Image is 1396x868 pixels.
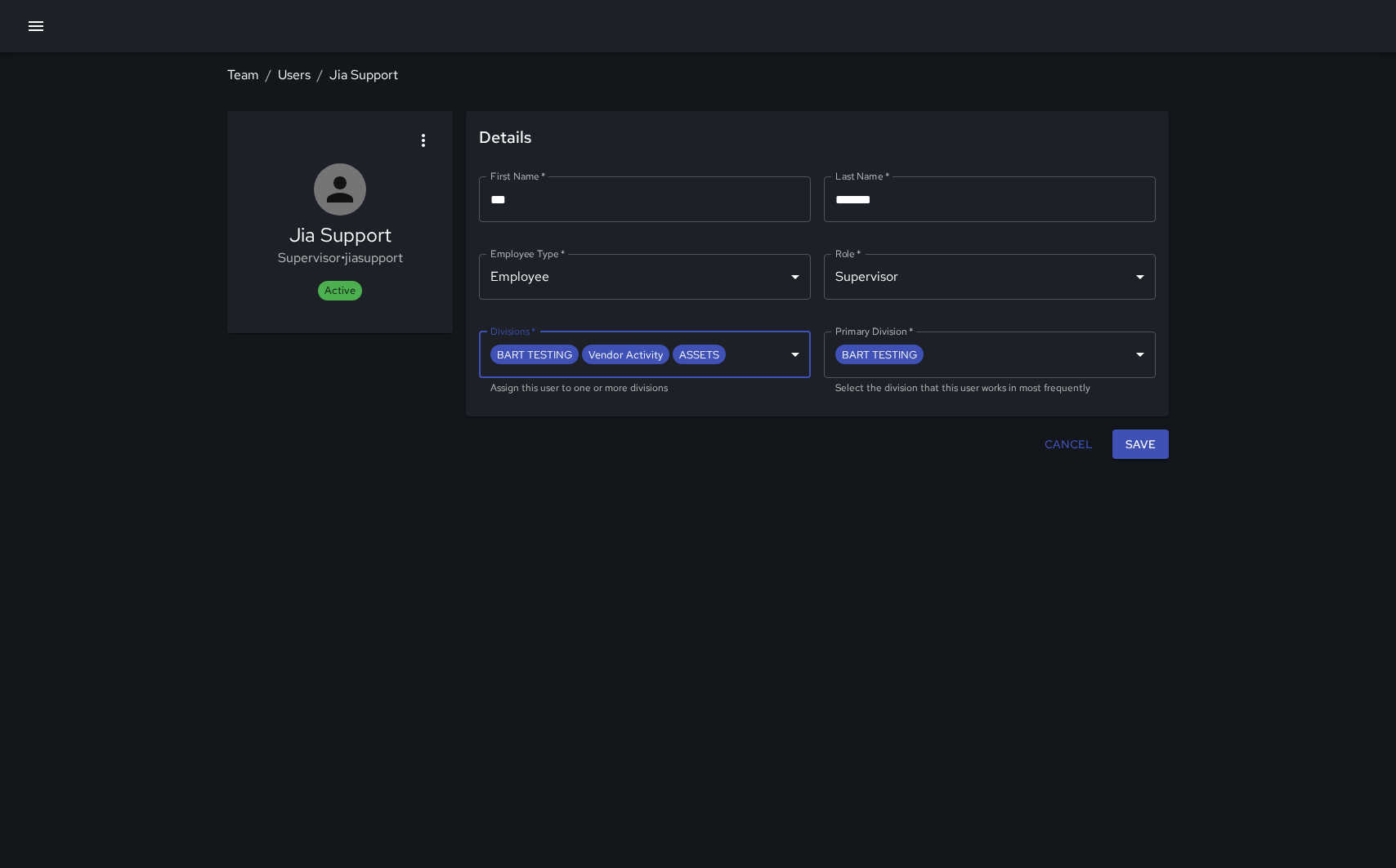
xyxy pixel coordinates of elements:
[1112,430,1169,460] button: Save
[278,66,311,83] a: Users
[835,347,924,363] span: BART TESTING
[824,254,1156,300] div: Supervisor
[479,124,1156,150] span: Details
[490,381,799,397] p: Assign this user to one or more divisions
[278,248,403,268] p: Supervisor • jiasupport
[835,324,913,338] label: Primary Division
[490,169,546,183] label: First Name
[329,66,398,83] a: Jia Support
[317,65,323,85] li: /
[1038,430,1099,460] button: Cancel
[490,324,536,338] label: Divisions
[266,65,271,85] li: /
[490,247,565,260] label: Employee Type
[835,247,861,260] label: Role
[490,347,579,363] span: BART TESTING
[479,254,811,300] div: Employee
[835,169,889,183] label: Last Name
[582,347,669,363] span: Vendor Activity
[835,381,1144,397] p: Select the division that this user works in most frequently
[227,66,259,83] a: Team
[673,347,726,363] span: ASSETS
[318,283,362,299] span: Active
[278,222,403,248] h5: Jia Support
